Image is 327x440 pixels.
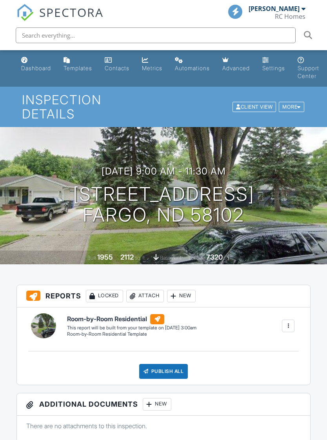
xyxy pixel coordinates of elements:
div: Attach [126,290,164,302]
div: New [167,290,196,302]
div: Advanced [222,65,250,71]
div: Locked [86,290,123,302]
div: 2112 [120,253,134,261]
h6: Room-by-Room Residential [67,314,196,324]
h3: [DATE] 9:00 am - 11:30 am [102,166,226,176]
span: Built [87,255,96,261]
div: 7320 [206,253,223,261]
div: Dashboard [21,65,51,71]
input: Search everything... [16,27,296,43]
a: Advanced [219,53,253,76]
div: Contacts [105,65,129,71]
h1: [STREET_ADDRESS] Fargo, ND 58102 [73,184,254,225]
div: More [279,102,304,112]
div: [PERSON_NAME] [249,5,300,13]
div: Room-by-Room Residential Template [67,331,196,338]
div: 1955 [97,253,113,261]
a: Settings [259,53,288,76]
div: Publish All [139,364,188,379]
a: Templates [60,53,95,76]
div: Settings [262,65,285,71]
p: There are no attachments to this inspection. [26,422,301,430]
a: Metrics [139,53,165,76]
div: RC Homes [275,13,305,20]
div: Support Center [298,65,319,79]
h3: Reports [17,285,311,307]
a: Dashboard [18,53,54,76]
div: This report will be built from your template on [DATE] 3:00am [67,325,196,331]
div: Client View [233,102,276,112]
div: Templates [64,65,92,71]
img: The Best Home Inspection Software - Spectora [16,4,34,21]
span: sq. ft. [135,255,146,261]
div: New [143,398,171,411]
div: Automations [175,65,210,71]
span: basement [160,255,181,261]
h3: Additional Documents [17,393,311,416]
a: Support Center [294,53,322,84]
span: Lot Size [189,255,205,261]
a: Automations (Basic) [172,53,213,76]
span: SPECTORA [39,4,104,20]
div: Metrics [142,65,162,71]
a: SPECTORA [16,11,104,27]
span: sq.ft. [224,255,234,261]
a: Client View [232,104,278,109]
a: Contacts [102,53,133,76]
h1: Inspection Details [22,93,305,120]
